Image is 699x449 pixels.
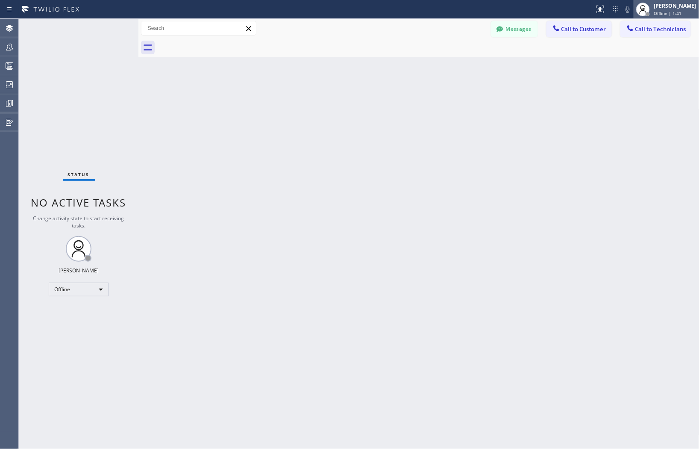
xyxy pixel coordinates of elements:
[635,25,686,33] span: Call to Technicians
[620,21,691,37] button: Call to Technicians
[49,283,109,296] div: Offline
[59,267,99,274] div: [PERSON_NAME]
[654,2,696,9] div: [PERSON_NAME]
[654,10,682,16] span: Offline | 1:41
[33,215,124,229] span: Change activity state to start receiving tasks.
[31,195,126,210] span: No active tasks
[491,21,538,37] button: Messages
[622,3,634,15] button: Mute
[546,21,612,37] button: Call to Customer
[141,21,256,35] input: Search
[561,25,606,33] span: Call to Customer
[68,171,90,177] span: Status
